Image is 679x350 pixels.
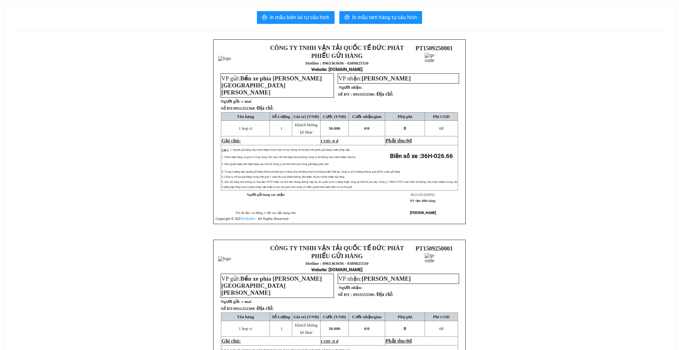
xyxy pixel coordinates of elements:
[367,126,370,131] span: 0
[218,256,231,261] img: logo
[353,292,393,297] span: 0933555586 /
[410,211,436,215] strong: [PERSON_NAME]
[270,45,404,51] strong: CÔNG TY TNHH VẬN TẢI QUỐC TẾ ĐỨC PHÁT
[257,105,274,111] span: Địa chỉ:
[311,67,363,72] strong: : [DOMAIN_NAME]
[311,52,363,59] strong: PHIẾU GỬI HÀNG
[329,326,340,331] span: 30.000
[364,126,370,131] span: 0/
[272,114,290,119] span: Số Lượng
[353,92,393,97] span: 0933555586 /
[239,126,252,131] span: 1 hop ct
[221,275,322,296] span: Bến xe phía [PERSON_NAME][GEOGRAPHIC_DATA][PERSON_NAME]
[404,326,406,331] span: 0
[237,114,254,119] span: Tên hàng
[221,106,274,111] strong: Số ĐT:
[221,99,240,104] strong: Người gửi:
[242,217,255,221] a: VeXeRe
[280,126,283,131] span: 1
[294,114,319,119] span: Giá trị (VNĐ)
[311,253,363,259] strong: PHIẾU GỬI HÀNG
[237,314,254,319] span: Tên hàng
[367,326,370,331] span: 0
[222,156,356,159] span: 2: Phiếu nhận hàng có giá trị trong vòng 24h. Sau 24h nếu hàng hóa hư hỏng Công ty sẽ không chịu ...
[311,267,326,272] span: Website
[404,126,406,131] span: 0
[236,211,296,215] span: Tôi đã đọc và đồng ý với các nội dung trên
[270,13,329,21] span: In mẫu biên lai tự cấu hình
[338,92,352,97] strong: Số ĐT :
[362,75,411,82] span: [PERSON_NAME]
[439,126,443,131] span: đ
[339,285,362,290] strong: Người nhận:
[230,148,350,151] span: 1: Người gửi hàng chịu trách nhiệm hoàn toàn về mọi thông tin kê khai trên phiếu gửi hàng trước p...
[333,139,338,143] span: 0 đ
[425,53,444,72] img: qr-code
[221,299,240,304] strong: Người gửi:
[323,314,346,319] span: Cước (VNĐ)
[338,75,411,82] span: VP nhận:
[411,193,435,196] span: 06:21:05 [DATE]
[294,314,319,319] span: Giá trị (VNĐ)
[216,217,288,221] span: Copyright © 2021 – All Rights Reserved
[415,45,453,51] span: PT1509250001
[377,292,393,297] span: Địa chỉ:
[439,326,442,331] span: 0
[222,338,241,344] span: Ghi chú:
[323,114,346,119] span: Cước (VNĐ)
[385,338,412,344] span: Phải thu:
[339,11,422,24] button: printerIn mẫu tem hàng tự cấu hình
[415,245,453,252] span: PT1509250001
[338,275,411,282] span: VP nhận:
[439,126,442,131] span: 0
[352,114,382,119] span: Cước nhận/giao
[239,326,252,331] span: 1 hop ct
[321,339,338,344] span: COD :
[234,306,274,311] span: 0911252368 /
[410,199,435,202] strong: NV tạo đơn hàng
[407,138,409,143] span: 0
[398,114,412,119] span: Phụ phí
[257,305,274,311] span: Địa chỉ:
[390,153,453,160] strong: Biển số xe :
[407,338,409,344] span: 0
[352,314,382,319] span: Cước nhận/giao
[295,122,317,134] span: Khách không kê khai
[433,114,449,119] span: Phí COD
[222,148,229,151] span: Lưu ý:
[338,292,352,297] strong: Số ĐT :
[242,99,251,104] span: c mai
[409,138,412,143] span: đ
[222,163,329,166] span: 3: Nếu người nhận đến nhận hàng sau 24h thì Công ty sẽ tính thêm phí trông giữ hàng phát sinh.
[247,193,285,196] strong: Người gửi hàng xác nhận
[218,56,231,61] img: logo
[222,181,457,189] span: 6: Đối với hàng hoá không có hoá đơn GTGT hoặc có hoá đơn nhưng không hợp lệ (do quản lý thị trườ...
[234,106,274,111] span: 0911252368 /
[329,126,340,131] span: 30.000
[270,245,404,251] strong: CÔNG TY TNHH VẬN TẢI QUỐC TẾ ĐỨC PHÁT
[352,13,417,21] span: In mẫu tem hàng tự cấu hình
[339,85,362,90] strong: Người nhận:
[362,275,411,282] span: [PERSON_NAME]
[333,339,338,344] span: 0 đ
[421,153,453,160] span: 36H-026.66
[409,338,412,344] span: đ
[377,91,393,97] span: Địa chỉ:
[242,299,251,304] span: c mai
[311,67,326,72] span: Website
[221,75,322,96] span: VP gửi:
[385,138,412,143] span: Phải thu:
[222,175,345,178] span: 5: Công ty chỉ lưu giữ hàng trong thời gian 1 tuần nếu quý khách không đến nhận, sẽ lưu về kho ho...
[272,314,290,319] span: Số Lượng
[221,306,274,311] strong: Số ĐT:
[221,275,322,296] span: VP gửi:
[425,253,444,272] img: qr-code
[439,326,443,331] span: đ
[222,170,401,173] span: 4: Trong trường hợp người gửi hàng không kê khai giá trị hàng hóa mà hàng hóa bị hư hỏng hoặc thấ...
[306,261,369,266] strong: Hotline : 0965363036 - 0389825550
[222,138,241,143] span: Ghi chú:
[280,326,283,331] span: 1
[221,75,322,96] span: Bến xe phía [PERSON_NAME][GEOGRAPHIC_DATA][PERSON_NAME]
[433,314,449,319] span: Phí COD
[295,323,317,335] span: Khách không kê khai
